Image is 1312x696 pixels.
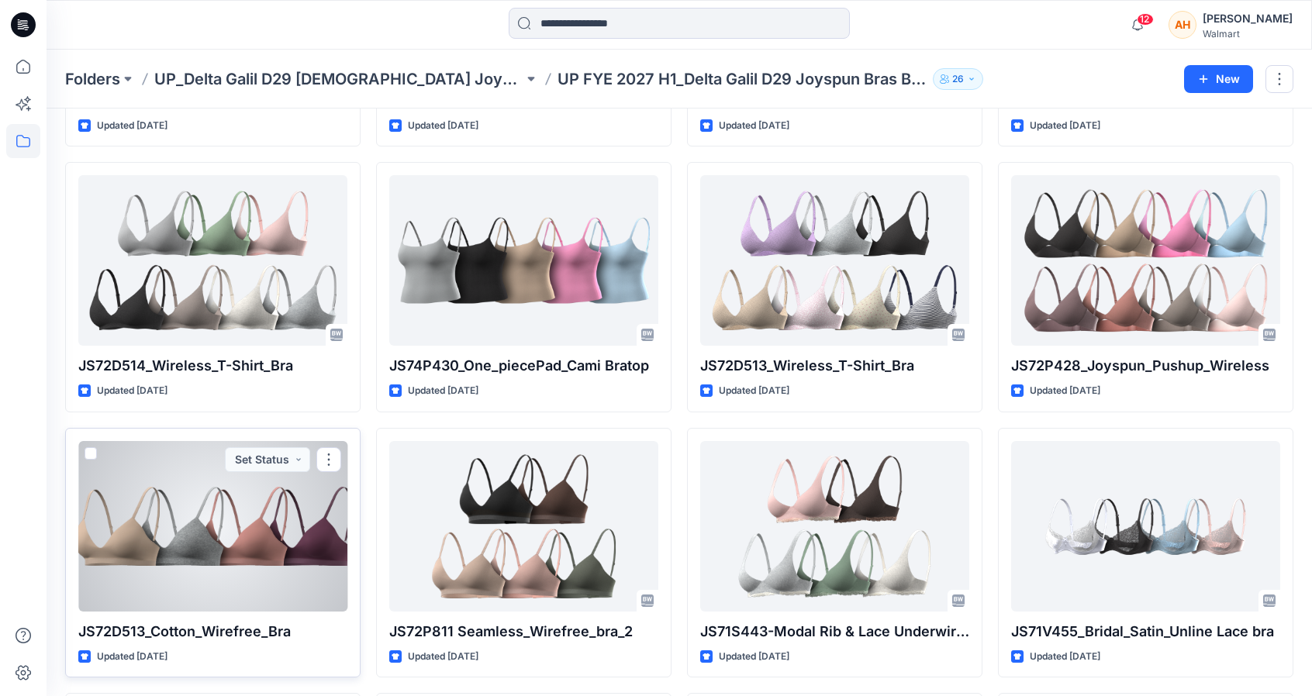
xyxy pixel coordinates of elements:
[700,175,969,346] a: JS72D513_Wireless_T-Shirt_Bra
[78,175,347,346] a: JS72D514_Wireless_T-Shirt_Bra
[97,383,167,399] p: Updated [DATE]
[154,68,523,90] a: UP_Delta Galil D29 [DEMOGRAPHIC_DATA] Joyspun Intimates
[65,68,120,90] a: Folders
[1030,649,1100,665] p: Updated [DATE]
[700,621,969,643] p: JS71S443-Modal Rib & Lace Underwire Bra
[97,649,167,665] p: Updated [DATE]
[389,355,658,377] p: JS74P430_One_piecePad_Cami Bratop
[408,383,478,399] p: Updated [DATE]
[719,649,789,665] p: Updated [DATE]
[1203,28,1293,40] div: Walmart
[389,175,658,346] a: JS74P430_One_piecePad_Cami Bratop
[933,68,983,90] button: 26
[700,355,969,377] p: JS72D513_Wireless_T-Shirt_Bra
[719,383,789,399] p: Updated [DATE]
[1203,9,1293,28] div: [PERSON_NAME]
[408,649,478,665] p: Updated [DATE]
[952,71,964,88] p: 26
[1137,13,1154,26] span: 12
[558,68,927,90] p: UP FYE 2027 H1_Delta Galil D29 Joyspun Bras Board
[408,118,478,134] p: Updated [DATE]
[78,355,347,377] p: JS72D514_Wireless_T-Shirt_Bra
[700,441,969,612] a: JS71S443-Modal Rib & Lace Underwire Bra
[389,621,658,643] p: JS72P811 Seamless_Wirefree_bra_2
[1030,118,1100,134] p: Updated [DATE]
[78,621,347,643] p: JS72D513_Cotton_Wirefree_Bra
[97,118,167,134] p: Updated [DATE]
[1030,383,1100,399] p: Updated [DATE]
[78,441,347,612] a: JS72D513_Cotton_Wirefree_Bra
[1011,621,1280,643] p: JS71V455_Bridal_Satin_Unline Lace bra
[719,118,789,134] p: Updated [DATE]
[389,441,658,612] a: JS72P811 Seamless_Wirefree_bra_2
[1011,441,1280,612] a: JS71V455_Bridal_Satin_Unline Lace bra
[1011,355,1280,377] p: JS72P428_Joyspun_Pushup_Wireless
[1011,175,1280,346] a: JS72P428_Joyspun_Pushup_Wireless
[1169,11,1196,39] div: AH
[1184,65,1253,93] button: New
